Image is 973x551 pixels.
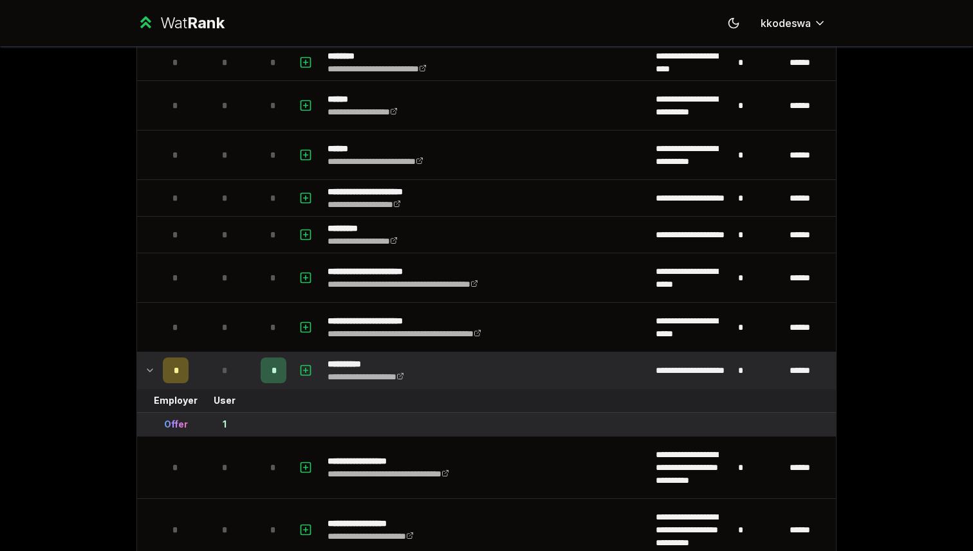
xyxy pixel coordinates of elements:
[194,389,255,412] td: User
[187,14,225,32] span: Rank
[136,13,225,33] a: WatRank
[750,12,837,35] button: kkodeswa
[160,13,225,33] div: Wat
[223,418,227,431] div: 1
[761,15,811,31] span: kkodeswa
[164,418,188,431] div: Offer
[158,389,194,412] td: Employer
